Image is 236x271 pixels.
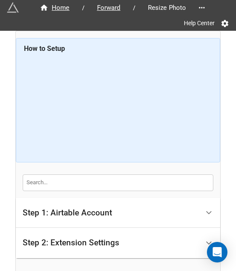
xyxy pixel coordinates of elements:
div: Step 1: Airtable Account [23,209,112,217]
li: / [82,3,85,12]
a: Forward [88,3,130,13]
span: Resize Photo [143,3,192,13]
nav: breadcrumb [31,3,195,13]
a: Help Center [178,15,221,31]
iframe: How to Resize Images on Airtable in Bulk! [24,57,212,155]
a: Home [31,3,79,13]
li: / [133,3,136,12]
input: Search... [23,174,213,191]
div: Step 2: Extension Settings [16,228,220,258]
div: Home [40,3,70,13]
div: Open Intercom Messenger [207,242,227,262]
div: Step 1: Airtable Account [16,198,220,228]
b: How to Setup [24,44,65,53]
img: miniextensions-icon.73ae0678.png [7,2,19,14]
div: Step 2: Extension Settings [23,239,119,247]
span: Forward [92,3,126,13]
